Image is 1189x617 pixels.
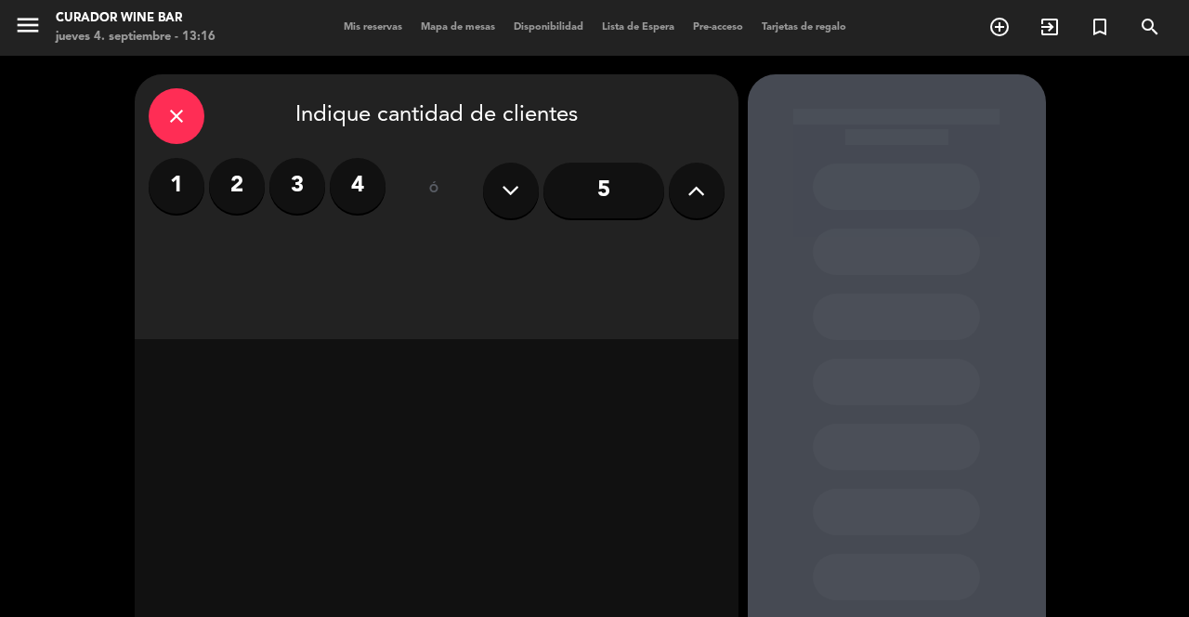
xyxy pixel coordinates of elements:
[504,22,593,33] span: Disponibilidad
[593,22,684,33] span: Lista de Espera
[1139,16,1161,38] i: search
[752,22,856,33] span: Tarjetas de regalo
[14,11,42,46] button: menu
[1089,16,1111,38] i: turned_in_not
[14,11,42,39] i: menu
[269,158,325,214] label: 3
[56,28,216,46] div: jueves 4. septiembre - 13:16
[56,9,216,28] div: Curador Wine Bar
[149,158,204,214] label: 1
[165,105,188,127] i: close
[684,22,752,33] span: Pre-acceso
[334,22,412,33] span: Mis reservas
[1039,16,1061,38] i: exit_to_app
[209,158,265,214] label: 2
[412,22,504,33] span: Mapa de mesas
[988,16,1011,38] i: add_circle_outline
[149,88,725,144] div: Indique cantidad de clientes
[404,158,464,223] div: ó
[330,158,385,214] label: 4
